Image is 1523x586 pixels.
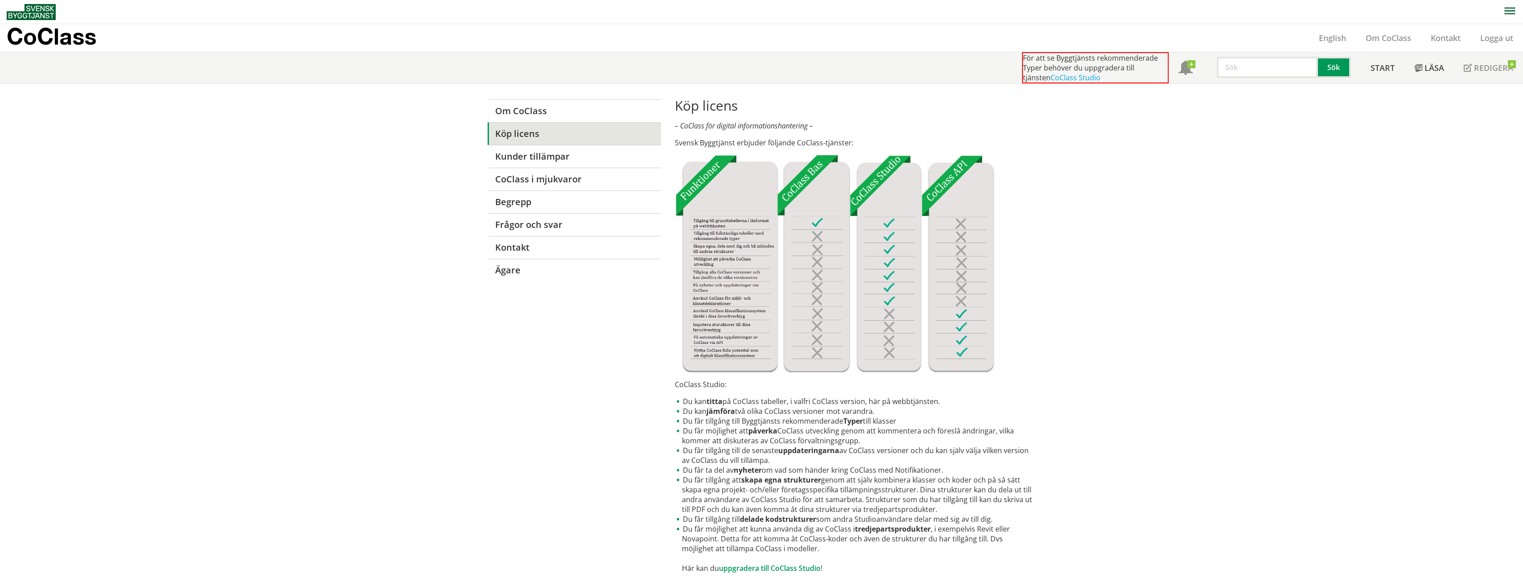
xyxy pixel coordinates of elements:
a: CoClass i mjukvaror [488,168,661,190]
strong: delade kodstrukturer [740,514,816,524]
strong: jämföra [706,406,735,416]
div: För att se Byggtjänsts rekommenderade Typer behöver du uppgradera till tjänsten [1022,52,1169,83]
a: English [1309,33,1356,43]
li: Du får tillgång att genom att själv kombinera klasser och koder och på så sätt skapa egna projekt... [675,475,1035,514]
a: Logga ut [1470,33,1523,43]
li: Du får möjlighet att kunna använda dig av CoClass i , i exempelvis Revit eller Novapoint. Detta f... [675,524,1035,573]
a: uppgradera till CoClass Studio [719,563,821,573]
a: Begrepp [488,190,661,213]
strong: uppdateringarna [778,446,839,455]
img: Svensk Byggtjänst [7,4,56,20]
h1: Köp licens [675,98,1035,114]
a: Läsa [1404,52,1454,83]
li: Du får möjlighet att CoClass utveckling genom att kommentera och föreslå ändringar, vilka kommer ... [675,426,1035,446]
span: Redigera [1474,62,1513,73]
li: Du får tillgång till som andra Studioanvändare delar med sig av till dig. [675,514,1035,524]
em: – CoClass för digital informationshantering – [675,121,813,131]
li: Du kan på CoClass tabeller, i valfri CoClass version, här på webbtjänsten. [675,396,1035,406]
strong: titta [706,396,723,406]
a: Kontakt [488,236,661,259]
img: Tjnster-Tabell_CoClassBas-Studio-API2022-12-22.jpg [675,155,994,372]
button: Sök [1318,57,1351,78]
li: Du får ta del av om vad som händer kring CoClass med Notifikationer. [675,465,1035,475]
strong: skapa egna strukturer [741,475,821,485]
a: Kontakt [1421,33,1470,43]
p: CoClass [7,31,96,41]
p: Svensk Byggtjänst erbjuder följande CoClass-tjänster: [675,138,1035,148]
a: Om CoClass [1356,33,1421,43]
li: Du får tillgång till de senaste av CoClass versioner och du kan själv välja vilken version av CoC... [675,446,1035,465]
strong: tredjepartsprodukter [855,524,931,534]
strong: Typer [843,416,863,426]
a: CoClass [7,24,115,52]
a: CoClass Studio [1051,73,1100,83]
a: Start [1361,52,1404,83]
input: Sök [1217,57,1318,78]
strong: nyheter [734,465,762,475]
a: Köp licens [488,122,661,145]
a: Ägare [488,259,661,281]
span: Läsa [1424,62,1444,73]
a: Redigera [1454,52,1523,83]
a: Frågor och svar [488,213,661,236]
span: Notifikationer [1178,62,1193,76]
p: CoClass Studio: [675,380,1035,389]
li: Du kan två olika CoClass versioner mot varandra. [675,406,1035,416]
strong: påverka [748,426,777,436]
a: Om CoClass [488,99,661,122]
a: Kunder tillämpar [488,145,661,168]
span: Start [1371,62,1395,73]
li: Du får tillgång till Byggtjänsts rekommenderade till klasser [675,416,1035,426]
